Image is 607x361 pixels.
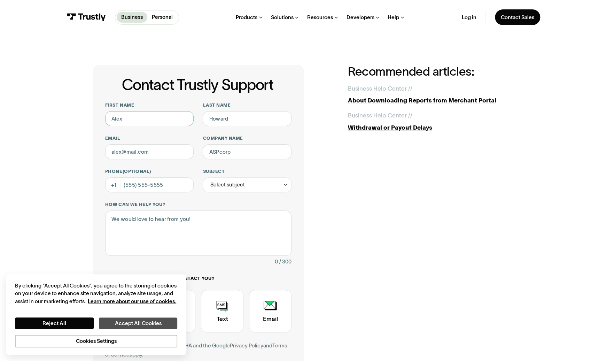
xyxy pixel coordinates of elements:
div: Developers [346,14,374,21]
a: Contact Sales [495,9,540,25]
h2: Recommended articles: [348,65,514,78]
label: How would you like us to contact you? [105,275,291,281]
p: Business [121,13,143,21]
div: 0 [275,257,278,266]
button: Cookies Settings [15,335,177,347]
button: Reject All [15,317,94,329]
a: More information about your privacy, opens in a new tab [88,298,176,304]
div: Products [236,14,257,21]
label: Company name [203,135,291,141]
div: About Downloading Reports from Merchant Portal [348,96,514,105]
button: Accept All Cookies [99,317,178,329]
div: / 300 [279,257,291,266]
img: Trustly Logo [67,13,106,22]
a: Privacy Policy [230,343,263,348]
div: By clicking “Accept All Cookies”, you agree to the storing of cookies on your device to enhance s... [15,282,177,306]
a: Personal [147,12,177,23]
label: Last name [203,102,291,108]
input: (555) 555-5555 [105,177,194,192]
label: Subject [203,168,291,174]
div: Solutions [271,14,294,21]
input: ASPcorp [203,144,291,159]
a: Log in [462,14,476,21]
input: Alex [105,111,194,126]
label: First name [105,102,194,108]
div: Contact Sales [501,14,534,21]
input: alex@mail.com [105,144,194,159]
div: Select subject [210,180,244,189]
div: Business Help Center / [348,111,410,120]
div: / [410,84,412,93]
a: Business Help Center //About Downloading Reports from Merchant Portal [348,84,514,105]
label: Email [105,135,194,141]
input: Howard [203,111,291,126]
div: Privacy [15,282,177,347]
div: This site is protected by reCAPTCHA and the Google and apply. [105,341,291,359]
label: Phone [105,168,194,174]
div: / [410,111,412,120]
div: Cookie banner [6,274,186,355]
a: Business [117,12,147,23]
div: Select subject [203,177,291,192]
div: Resources [307,14,333,21]
h1: Contact Trustly Support [104,77,291,93]
span: (Optional) [122,169,151,174]
div: Withdrawal or Payout Delays [348,123,514,132]
p: Personal [152,13,173,21]
label: How can we help you? [105,201,291,207]
a: Business Help Center //Withdrawal or Payout Delays [348,111,514,132]
div: Business Help Center / [348,84,410,93]
div: Help [388,14,399,21]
